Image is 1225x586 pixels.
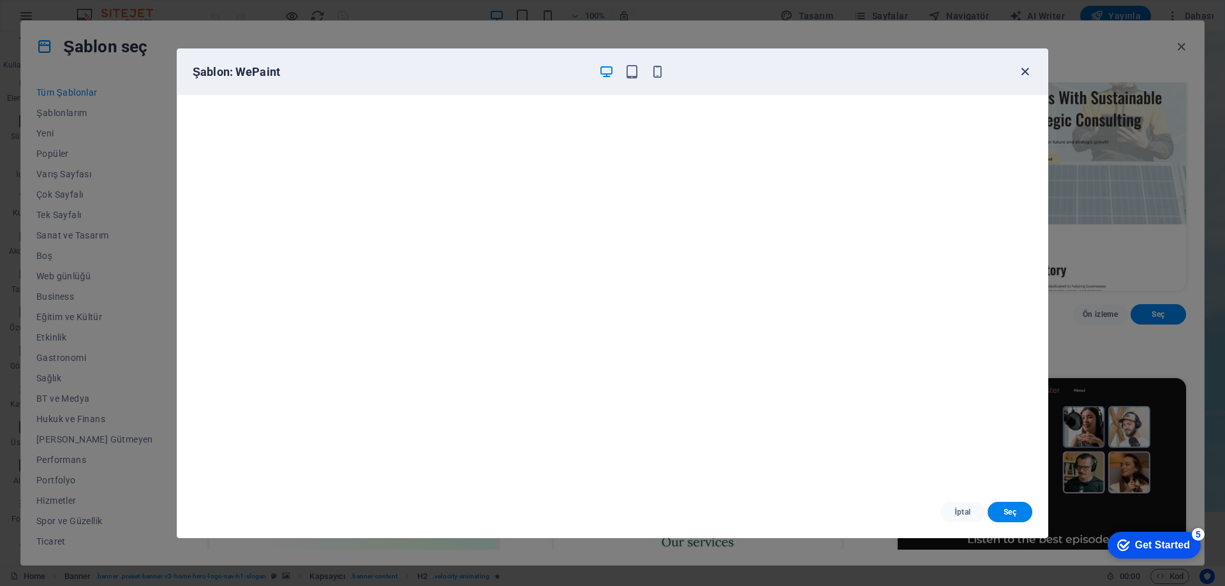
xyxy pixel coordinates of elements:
[951,507,975,517] span: İptal
[998,507,1022,517] span: Seç
[940,502,985,522] button: İptal
[94,3,107,15] div: 5
[10,6,103,33] div: Get Started 5 items remaining, 0% complete
[193,64,588,80] h6: Şablon: WePaint
[988,502,1032,522] button: Seç
[38,14,93,26] div: Get Started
